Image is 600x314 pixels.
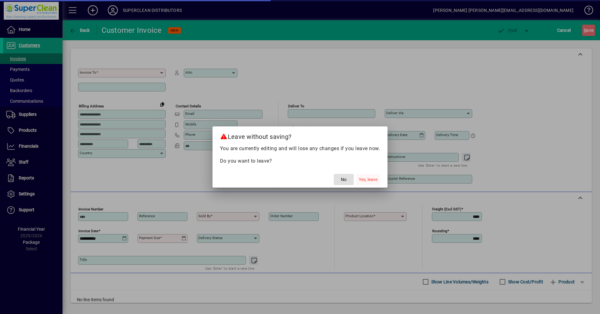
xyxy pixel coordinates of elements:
[220,157,380,165] p: Do you want to leave?
[356,174,380,185] button: Yes, leave
[334,174,354,185] button: No
[341,176,347,183] span: No
[212,126,388,145] h2: Leave without saving?
[359,176,377,183] span: Yes, leave
[220,145,380,152] p: You are currently editing and will lose any changes if you leave now.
